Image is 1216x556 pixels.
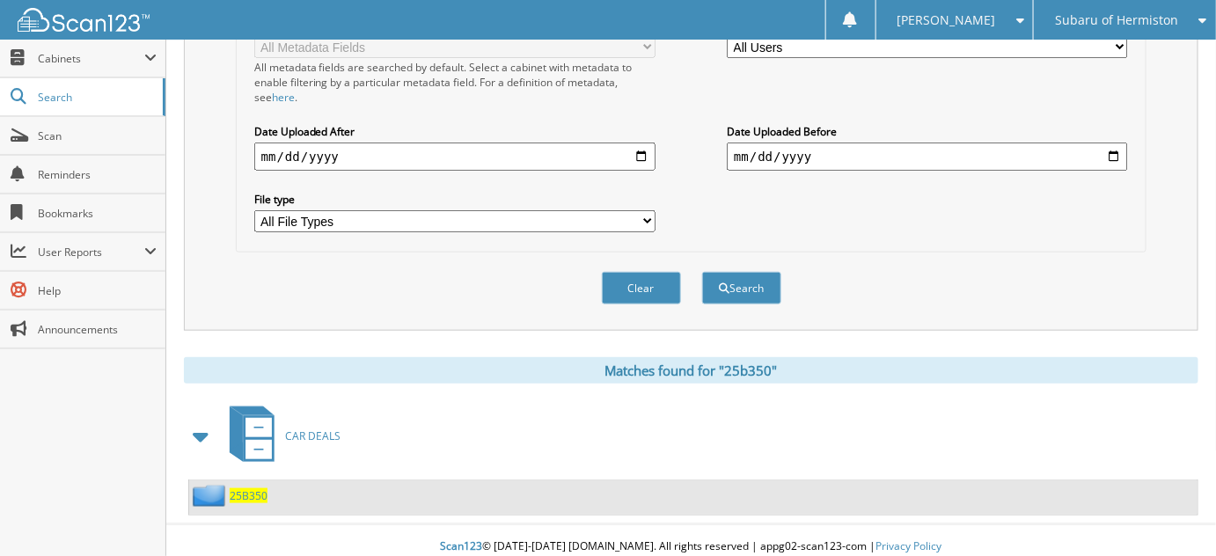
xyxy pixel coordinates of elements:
[38,206,157,221] span: Bookmarks
[38,128,157,143] span: Scan
[272,90,295,105] a: here
[254,143,656,171] input: start
[254,124,656,139] label: Date Uploaded After
[441,538,483,553] span: Scan123
[38,283,157,298] span: Help
[38,245,144,260] span: User Reports
[18,8,150,32] img: scan123-logo-white.svg
[727,143,1128,171] input: end
[219,401,341,471] a: CAR DEALS
[1128,472,1216,556] iframe: Chat Widget
[285,428,341,443] span: CAR DEALS
[38,90,154,105] span: Search
[184,357,1198,384] div: Matches found for "25b350"
[230,488,267,503] a: 25B350
[254,60,656,105] div: All metadata fields are searched by default. Select a cabinet with metadata to enable filtering b...
[193,485,230,507] img: folder2.png
[602,272,681,304] button: Clear
[38,322,157,337] span: Announcements
[38,167,157,182] span: Reminders
[727,124,1128,139] label: Date Uploaded Before
[1055,15,1178,26] span: Subaru of Hermiston
[702,272,781,304] button: Search
[876,538,942,553] a: Privacy Policy
[254,192,656,207] label: File type
[897,15,996,26] span: [PERSON_NAME]
[38,51,144,66] span: Cabinets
